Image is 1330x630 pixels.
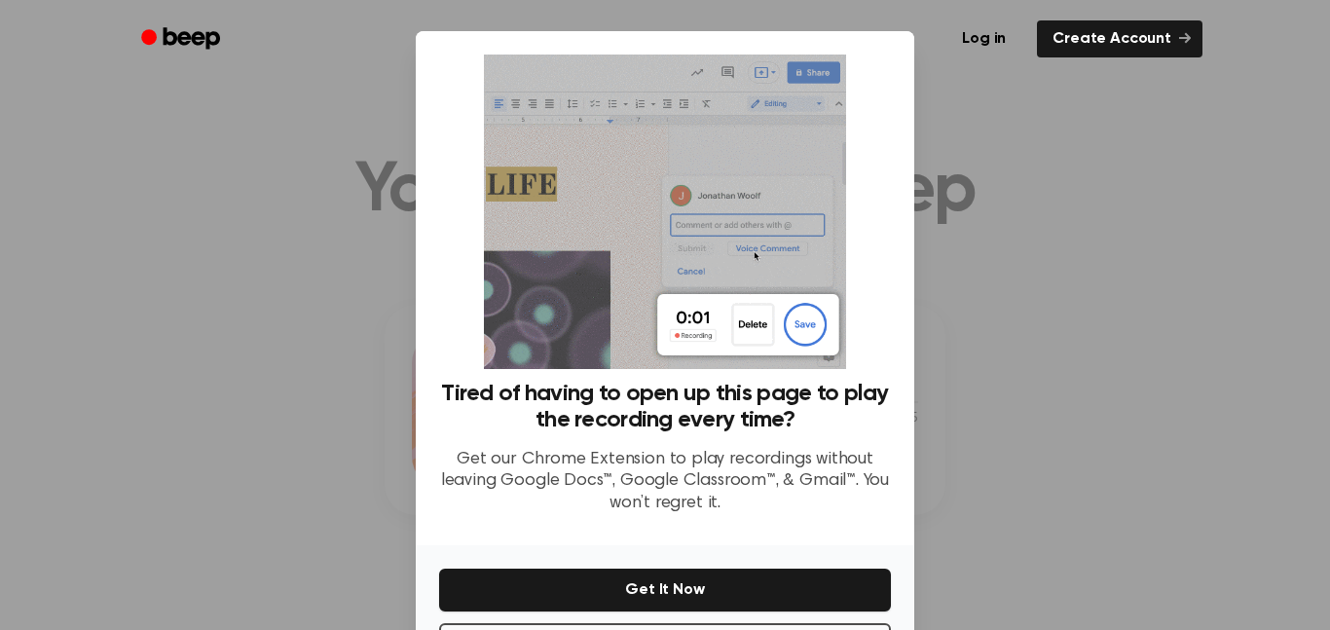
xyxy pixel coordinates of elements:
p: Get our Chrome Extension to play recordings without leaving Google Docs™, Google Classroom™, & Gm... [439,449,891,515]
a: Create Account [1037,20,1202,57]
h3: Tired of having to open up this page to play the recording every time? [439,381,891,433]
a: Beep [128,20,238,58]
img: Beep extension in action [484,55,845,369]
button: Get It Now [439,569,891,611]
a: Log in [942,17,1025,61]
